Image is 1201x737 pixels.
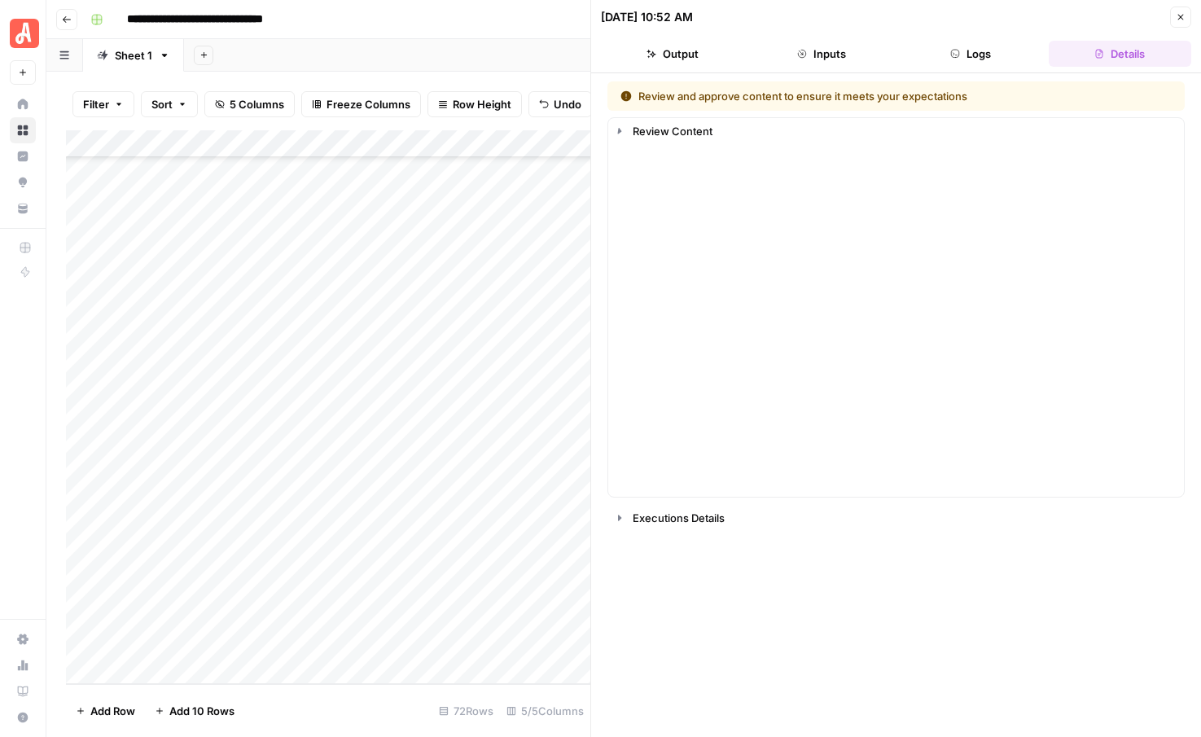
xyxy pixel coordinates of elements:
span: Add 10 Rows [169,703,235,719]
button: Filter [72,91,134,117]
span: Row Height [453,96,511,112]
div: Review Content [633,123,1174,139]
a: Settings [10,626,36,652]
button: Workspace: Angi [10,13,36,54]
a: Browse [10,117,36,143]
div: Executions Details [633,510,1174,526]
button: Help + Support [10,704,36,730]
div: [DATE] 10:52 AM [601,9,693,25]
a: Opportunities [10,169,36,195]
button: Add 10 Rows [145,698,244,724]
span: Undo [554,96,581,112]
span: Filter [83,96,109,112]
button: Undo [528,91,592,117]
span: Add Row [90,703,135,719]
button: Logs [900,41,1042,67]
button: Sort [141,91,198,117]
button: Row Height [427,91,522,117]
div: 72 Rows [432,698,500,724]
button: Add Row [66,698,145,724]
a: Sheet 1 [83,39,184,72]
a: Learning Hub [10,678,36,704]
span: Freeze Columns [327,96,410,112]
a: Usage [10,652,36,678]
button: Executions Details [608,505,1184,531]
button: Details [1049,41,1191,67]
div: Sheet 1 [115,47,152,64]
button: Freeze Columns [301,91,421,117]
a: Insights [10,143,36,169]
span: 5 Columns [230,96,284,112]
div: Review and approve content to ensure it meets your expectations [620,88,1070,104]
button: Output [601,41,743,67]
button: 5 Columns [204,91,295,117]
a: Your Data [10,195,36,222]
a: Home [10,91,36,117]
img: Angi Logo [10,19,39,48]
button: Review Content [608,118,1184,144]
span: Sort [151,96,173,112]
div: 5/5 Columns [500,698,590,724]
button: Inputs [750,41,892,67]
